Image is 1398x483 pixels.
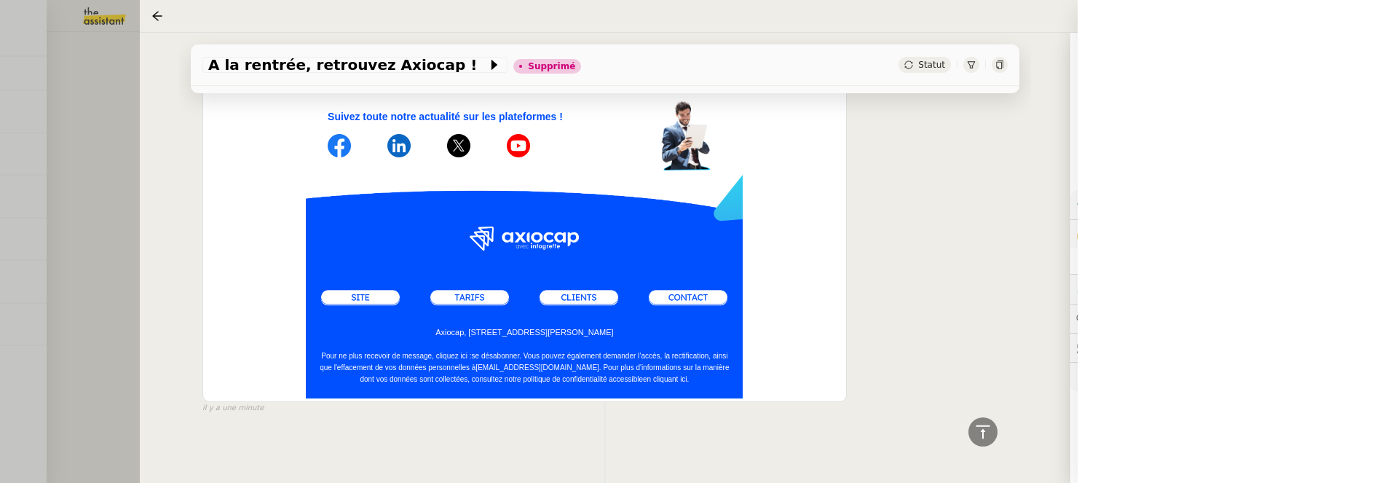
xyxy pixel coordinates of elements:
span: Statut [918,60,945,70]
div: 🕵️Autres demandes en cours [1070,334,1398,362]
span: [EMAIL_ADDRESS][DOMAIN_NAME] [475,364,599,372]
span: 🕵️ [1076,342,1232,353]
img: Tarifs [420,280,519,313]
img: Site Axiocap [311,280,410,313]
a: se désabonner [472,349,520,361]
img: Clients [529,280,628,313]
span: Axiocap, [STREET_ADDRESS][PERSON_NAME] [435,328,614,337]
div: 🔐Données client [1070,220,1398,248]
span: ⏲️ [1076,283,1245,294]
td: ­ [306,338,743,349]
img: 6554be816452ef1ac214c8bf.png [658,100,718,173]
td: ­ [470,130,507,161]
span: 🔐 [1076,226,1171,243]
div: ⏲️Tâches 0:00 0actions [1070,275,1398,303]
span: . Vous pouvez également demander l’accès, la rectification, ainsi que l'effacement de vos données... [320,352,727,372]
a: [EMAIL_ADDRESS][DOMAIN_NAME] [475,361,599,372]
span: 💬 [1076,313,1169,324]
div: 🧴Autres [1070,363,1398,391]
img: linkedin_32px.png [387,134,411,157]
div: ⚙️Procédures [1070,190,1398,219]
div: Supprimé [528,62,575,71]
a: en cliquant ici [643,372,687,384]
span: . [687,375,690,383]
span: . Pour plus d'informations sur la manière dont vos données sont collectées, consultez notre polit... [360,364,729,383]
span: A la rentrée, retrouvez Axiocap ! [208,58,487,72]
span: il y a une minute [202,402,264,415]
img: Site Axiocap [470,227,579,251]
img: twitter_32px.png [447,134,470,157]
strong: Suivez toute notre actualité sur les plateformes ! [328,111,563,122]
img: youtube_32px.png [507,134,530,157]
img: facebook_32px.png [328,134,351,157]
img: Contact [639,280,738,313]
span: 🧴 [1076,371,1121,382]
div: 💬Commentaires [1070,305,1398,333]
span: Pour ne plus recevoir de message, cliquez ici : [321,352,471,360]
span: se désabonner [472,352,520,360]
td: ­ [411,130,447,161]
td: ­ [351,130,387,161]
img: 67406159256e028a3a86c61f.jpeg [306,173,743,227]
span: ⚙️ [1076,196,1152,213]
span: en cliquant ici [643,375,687,383]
